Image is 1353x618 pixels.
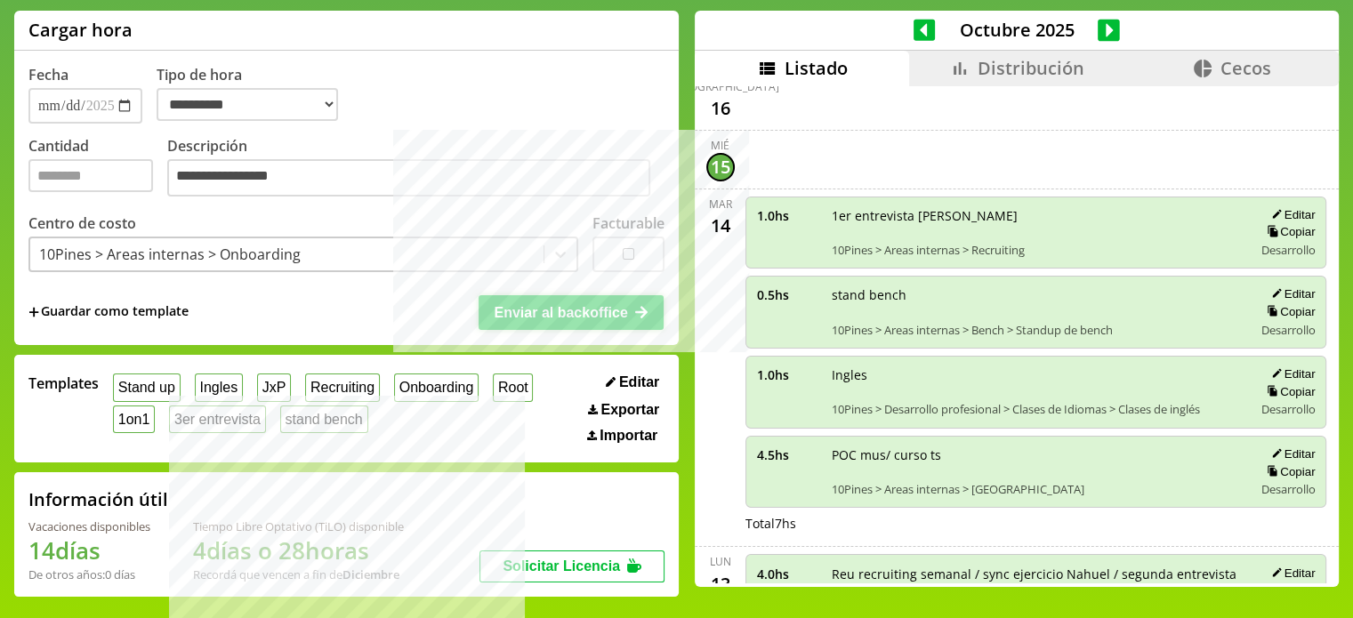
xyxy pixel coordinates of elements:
[832,401,1241,417] span: 10Pines > Desarrollo profesional > Clases de Idiomas > Clases de inglés
[305,373,380,401] button: Recruiting
[1261,384,1315,399] button: Copiar
[1220,56,1271,80] span: Cecos
[662,79,779,94] div: [DEMOGRAPHIC_DATA]
[28,534,150,566] h1: 14 días
[757,207,819,224] span: 1.0 hs
[1266,207,1315,222] button: Editar
[28,65,68,84] label: Fecha
[169,405,266,433] button: 3er entrevista
[832,242,1241,258] span: 10Pines > Areas internas > Recruiting
[832,286,1241,303] span: stand bench
[1266,286,1315,301] button: Editar
[1266,566,1315,581] button: Editar
[167,159,650,197] textarea: Descripción
[706,569,735,598] div: 13
[757,566,819,582] span: 4.0 hs
[832,446,1241,463] span: POC mus/ curso ts
[745,515,1327,532] div: Total 7 hs
[695,86,1339,584] div: scrollable content
[28,136,167,201] label: Cantidad
[342,566,399,582] b: Diciembre
[592,213,664,233] label: Facturable
[757,286,819,303] span: 0.5 hs
[1260,401,1315,417] span: Desarrollo
[503,558,620,574] span: Solicitar Licencia
[711,138,729,153] div: mié
[1261,464,1315,479] button: Copiar
[1266,366,1315,381] button: Editar
[28,302,189,322] span: +Guardar como template
[28,566,150,582] div: De otros años: 0 días
[600,402,659,418] span: Exportar
[978,56,1084,80] span: Distribución
[193,534,404,566] h1: 4 días o 28 horas
[39,245,301,264] div: 10Pines > Areas internas > Onboarding
[619,374,659,390] span: Editar
[167,136,664,201] label: Descripción
[257,373,291,401] button: JxP
[706,94,735,123] div: 16
[832,366,1241,383] span: Ingles
[832,481,1241,497] span: 10Pines > Areas internas > [GEOGRAPHIC_DATA]
[785,56,848,80] span: Listado
[583,401,664,419] button: Exportar
[710,554,731,569] div: lun
[479,550,664,582] button: Solicitar Licencia
[1260,322,1315,338] span: Desarrollo
[195,373,243,401] button: Ingles
[935,18,1098,42] span: Octubre 2025
[28,302,39,322] span: +
[757,446,819,463] span: 4.5 hs
[494,305,627,320] span: Enviar al backoffice
[706,212,735,240] div: 14
[709,197,732,212] div: mar
[600,428,657,444] span: Importar
[832,566,1241,599] span: Reu recruiting semanal / sync ejercicio Nahuel / segunda entrevista [PERSON_NAME]
[1261,224,1315,239] button: Copiar
[157,65,352,124] label: Tipo de hora
[1261,304,1315,319] button: Copiar
[1261,582,1315,598] button: Copiar
[28,18,133,42] h1: Cargar hora
[113,373,181,401] button: Stand up
[28,487,168,511] h2: Información útil
[193,566,404,582] div: Recordá que vencen a fin de
[193,518,404,534] div: Tiempo Libre Optativo (TiLO) disponible
[757,366,819,383] span: 1.0 hs
[113,405,155,433] button: 1on1
[600,373,664,391] button: Editar
[28,373,99,393] span: Templates
[706,153,735,181] div: 15
[1260,481,1315,497] span: Desarrollo
[28,213,136,233] label: Centro de costo
[28,159,153,192] input: Cantidad
[832,322,1241,338] span: 10Pines > Areas internas > Bench > Standup de bench
[832,207,1241,224] span: 1er entrevista [PERSON_NAME]
[1260,242,1315,258] span: Desarrollo
[493,373,533,401] button: Root
[157,88,338,121] select: Tipo de hora
[394,373,479,401] button: Onboarding
[479,295,664,329] button: Enviar al backoffice
[1266,446,1315,461] button: Editar
[28,518,150,534] div: Vacaciones disponibles
[280,405,368,433] button: stand bench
